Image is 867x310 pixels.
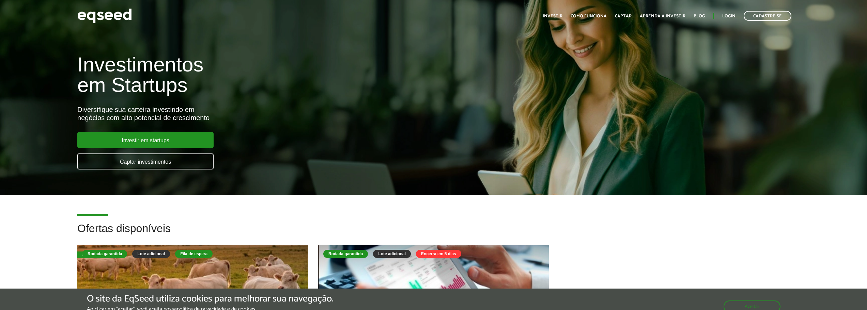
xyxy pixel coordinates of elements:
[77,105,501,122] div: Diversifique sua carteira investindo em negócios com alto potencial de crescimento
[175,250,213,258] div: Fila de espera
[416,250,461,258] div: Encerra em 5 dias
[744,11,791,21] a: Cadastre-se
[722,14,736,18] a: Login
[77,7,132,25] img: EqSeed
[82,250,127,258] div: Rodada garantida
[77,251,115,258] div: Fila de espera
[615,14,632,18] a: Captar
[77,54,501,95] h1: Investimentos em Startups
[640,14,685,18] a: Aprenda a investir
[571,14,607,18] a: Como funciona
[77,153,214,169] a: Captar investimentos
[87,294,334,304] h5: O site da EqSeed utiliza cookies para melhorar sua navegação.
[543,14,562,18] a: Investir
[77,132,214,148] a: Investir em startups
[323,250,368,258] div: Rodada garantida
[132,250,170,258] div: Lote adicional
[694,14,705,18] a: Blog
[373,250,411,258] div: Lote adicional
[77,223,790,245] h2: Ofertas disponíveis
